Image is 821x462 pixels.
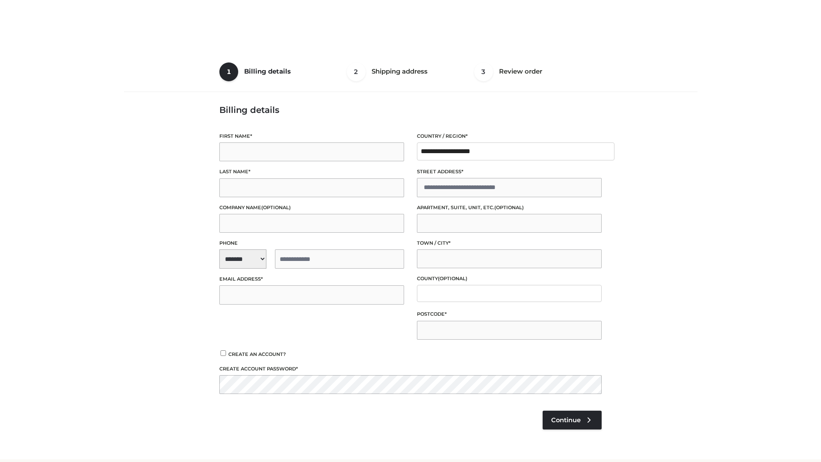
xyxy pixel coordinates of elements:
span: 1 [219,62,238,81]
input: Create an account? [219,350,227,356]
label: Phone [219,239,404,247]
label: County [417,275,602,283]
span: Continue [551,416,581,424]
label: First name [219,132,404,140]
span: (optional) [494,204,524,210]
label: Country / Region [417,132,602,140]
h3: Billing details [219,105,602,115]
span: Billing details [244,67,291,75]
label: Town / City [417,239,602,247]
label: Create account password [219,365,602,373]
span: 3 [474,62,493,81]
span: 2 [347,62,366,81]
label: Last name [219,168,404,176]
label: Company name [219,204,404,212]
label: Apartment, suite, unit, etc. [417,204,602,212]
span: Create an account? [228,351,286,357]
span: Review order [499,67,542,75]
label: Email address [219,275,404,283]
span: (optional) [261,204,291,210]
label: Postcode [417,310,602,318]
span: (optional) [438,275,467,281]
label: Street address [417,168,602,176]
a: Continue [543,411,602,429]
span: Shipping address [372,67,428,75]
